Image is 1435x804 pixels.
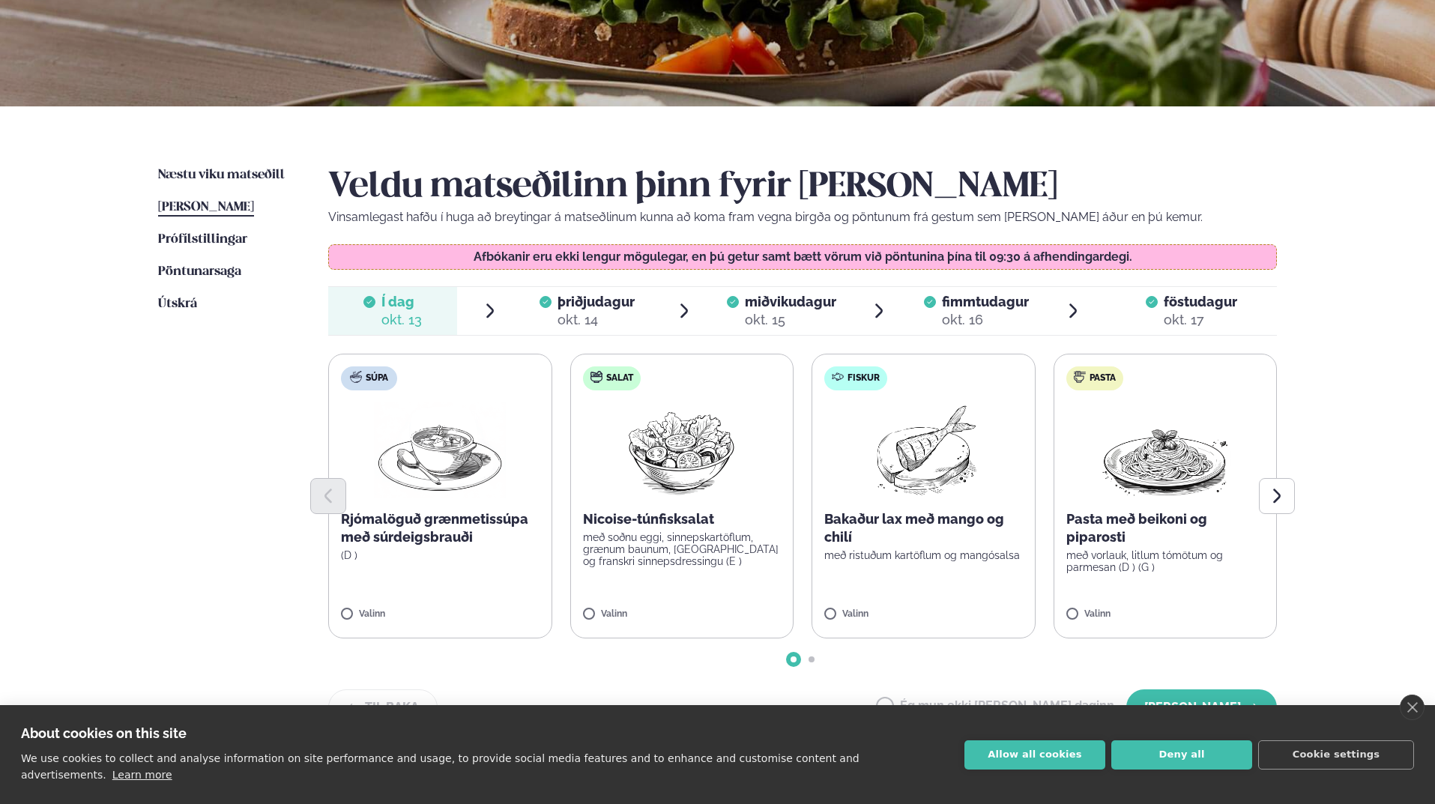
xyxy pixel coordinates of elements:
button: Deny all [1111,740,1252,770]
p: Vinsamlegast hafðu í huga að breytingar á matseðlinum kunna að koma fram vegna birgða og pöntunum... [328,208,1277,226]
img: fish.svg [832,371,844,383]
div: okt. 17 [1164,311,1237,329]
span: Fiskur [848,372,880,384]
a: Learn more [112,769,172,781]
img: pasta.svg [1074,371,1086,383]
img: Salad.png [615,402,748,498]
span: Pasta [1090,372,1116,384]
img: Fish.png [857,402,990,498]
span: Í dag [381,293,422,311]
p: með soðnu eggi, sinnepskartöflum, grænum baunum, [GEOGRAPHIC_DATA] og franskri sinnepsdressingu (E ) [583,531,782,567]
div: okt. 13 [381,311,422,329]
span: Go to slide 2 [809,656,815,662]
div: okt. 15 [745,311,836,329]
button: Cookie settings [1258,740,1414,770]
span: Súpa [366,372,388,384]
p: með ristuðum kartöflum og mangósalsa [824,549,1023,561]
p: (D ) [341,549,540,561]
a: close [1400,695,1425,720]
button: Allow all cookies [964,740,1105,770]
p: Pasta með beikoni og piparosti [1066,510,1265,546]
a: Næstu viku matseðill [158,166,285,184]
p: Afbókanir eru ekki lengur mögulegar, en þú getur samt bætt vörum við pöntunina þína til 09:30 á a... [344,251,1262,263]
div: okt. 14 [558,311,635,329]
span: Pöntunarsaga [158,265,241,278]
strong: About cookies on this site [21,725,187,741]
p: með vorlauk, litlum tómötum og parmesan (D ) (G ) [1066,549,1265,573]
p: Rjómalöguð grænmetissúpa með súrdeigsbrauði [341,510,540,546]
button: Next slide [1259,478,1295,514]
img: Spagetti.png [1099,402,1231,498]
span: föstudagur [1164,294,1237,309]
span: fimmtudagur [942,294,1029,309]
button: Til baka [328,689,438,725]
div: okt. 16 [942,311,1029,329]
a: Útskrá [158,295,197,313]
span: Salat [606,372,633,384]
span: Útskrá [158,297,197,310]
a: [PERSON_NAME] [158,199,254,217]
h2: Veldu matseðilinn þinn fyrir [PERSON_NAME] [328,166,1277,208]
span: Næstu viku matseðill [158,169,285,181]
button: Previous slide [310,478,346,514]
img: soup.svg [350,371,362,383]
a: Prófílstillingar [158,231,247,249]
span: Go to slide 1 [791,656,797,662]
p: Nicoise-túnfisksalat [583,510,782,528]
button: [PERSON_NAME] [1126,689,1277,725]
p: We use cookies to collect and analyse information on site performance and usage, to provide socia... [21,752,860,781]
span: [PERSON_NAME] [158,201,254,214]
span: miðvikudagur [745,294,836,309]
a: Pöntunarsaga [158,263,241,281]
span: Prófílstillingar [158,233,247,246]
img: salad.svg [590,371,602,383]
p: Bakaður lax með mango og chilí [824,510,1023,546]
span: þriðjudagur [558,294,635,309]
img: Soup.png [374,402,506,498]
